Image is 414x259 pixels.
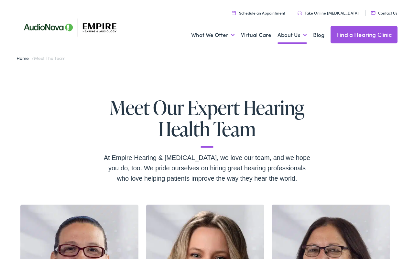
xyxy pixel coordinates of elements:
img: utility icon [232,11,236,15]
a: Contact Us [371,10,397,16]
a: Find a Hearing Clinic [331,26,398,43]
h1: Meet Our Expert Hearing Health Team [103,97,310,148]
a: Take Online [MEDICAL_DATA] [298,10,359,16]
a: Home [16,55,32,61]
a: About Us [278,23,307,47]
div: At Empire Hearing & [MEDICAL_DATA], we love our team, and we hope you do, too. We pride ourselves... [103,152,310,184]
a: Blog [313,23,324,47]
a: Virtual Care [241,23,271,47]
img: utility icon [371,11,376,15]
img: utility icon [298,11,302,15]
span: Meet the Team [34,55,65,61]
a: What We Offer [191,23,235,47]
a: Schedule an Appointment [232,10,285,16]
span: / [16,55,65,61]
